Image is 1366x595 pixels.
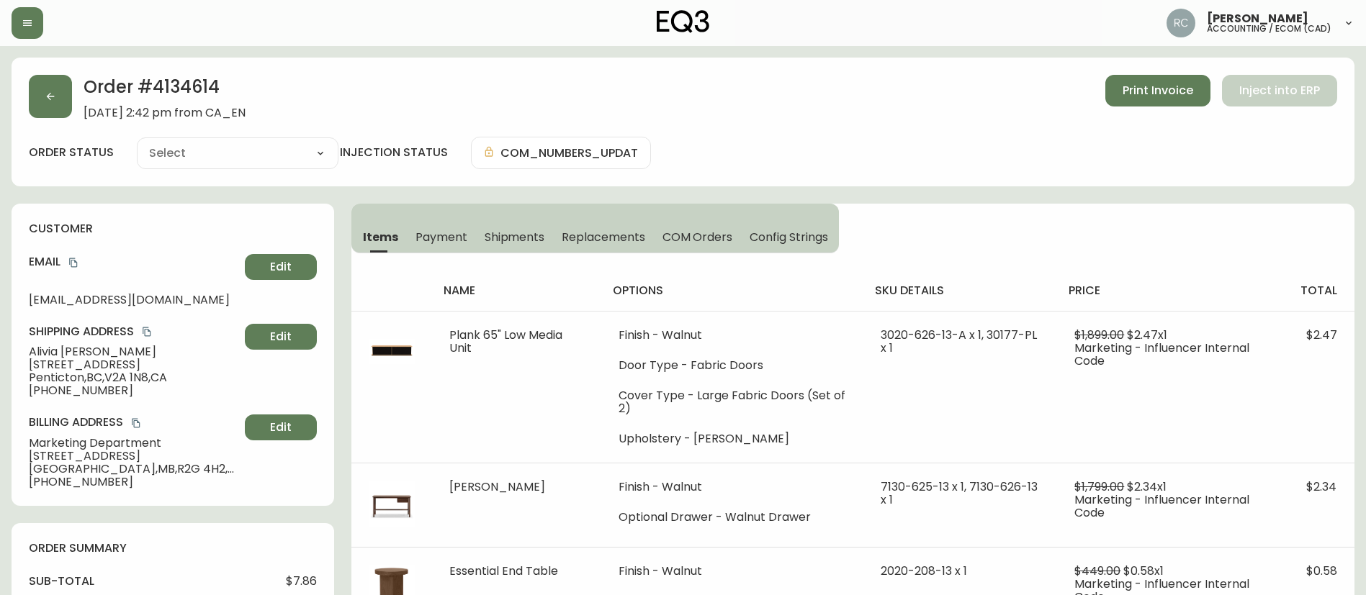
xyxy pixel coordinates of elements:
[29,437,239,450] span: Marketing Department
[1300,283,1343,299] h4: total
[881,478,1038,508] span: 7130-625-13 x 1, 7130-626-13 x 1
[29,324,239,340] h4: Shipping Address
[29,450,239,463] span: [STREET_ADDRESS]
[1127,478,1167,495] span: $2.34 x 1
[29,540,317,556] h4: order summary
[1306,327,1337,343] span: $2.47
[270,259,292,275] span: Edit
[66,255,81,270] button: copy
[1207,13,1308,24] span: [PERSON_NAME]
[29,463,239,476] span: [GEOGRAPHIC_DATA] , MB , R2G 4H2 , CA
[363,230,398,245] span: Items
[1167,9,1195,37] img: f4ba4e02bd060be8f1386e3ca455bd0e
[619,565,847,578] li: Finish - Walnut
[29,254,239,270] h4: Email
[881,327,1037,356] span: 3020-626-13-A x 1, 30177-PL x 1
[444,283,589,299] h4: name
[562,230,644,245] span: Replacements
[29,294,239,306] span: [EMAIL_ADDRESS][DOMAIN_NAME]
[1127,327,1167,343] span: $2.47 x 1
[1074,491,1249,521] span: Marketing - Influencer Internal Code
[29,221,317,237] h4: customer
[1105,75,1210,106] button: Print Invoice
[140,324,154,339] button: copy
[29,384,239,397] span: [PHONE_NUMBER]
[286,575,317,588] span: $7.86
[1123,563,1164,579] span: $0.58 x 1
[245,254,317,280] button: Edit
[29,145,114,160] label: order status
[1074,327,1124,343] span: $1,899.00
[245,414,317,440] button: Edit
[29,573,94,589] h4: sub-total
[1074,478,1124,495] span: $1,799.00
[84,75,246,106] h2: Order # 4134614
[449,563,558,579] span: Essential End Table
[619,481,847,494] li: Finish - Walnut
[29,371,239,384] span: Penticton , BC , V2A 1N8 , CA
[245,324,317,350] button: Edit
[1306,478,1336,495] span: $2.34
[449,327,562,356] span: Plank 65" Low Media Unit
[1074,563,1120,579] span: $449.00
[1074,340,1249,369] span: Marketing - Influencer Internal Code
[1306,563,1337,579] span: $0.58
[340,145,448,160] h4: injection status
[657,10,710,33] img: logo
[619,359,847,372] li: Door Type - Fabric Doors
[619,329,847,342] li: Finish - Walnut
[875,283,1046,299] h4: sku details
[270,419,292,435] span: Edit
[619,389,847,415] li: Cover Type - Large Fabric Doors (Set of 2)
[619,511,847,524] li: Optional Drawer - Walnut Drawer
[449,478,545,495] span: [PERSON_NAME]
[485,230,545,245] span: Shipments
[29,414,239,430] h4: Billing Address
[750,230,827,245] span: Config Strings
[84,106,246,119] span: [DATE] 2:42 pm from CA_EN
[369,329,415,375] img: 3020-626-MC-400-1-cl79896gl14vk0166h981lumx.jpg
[129,416,143,430] button: copy
[662,230,733,245] span: COM Orders
[415,230,467,245] span: Payment
[29,345,239,358] span: Alivia [PERSON_NAME]
[29,476,239,489] span: [PHONE_NUMBER]
[1123,83,1193,99] span: Print Invoice
[1069,283,1277,299] h4: price
[29,358,239,371] span: [STREET_ADDRESS]
[619,432,847,445] li: Upholstery - [PERSON_NAME]
[369,481,415,527] img: d748ec2f-510b-4de3-8814-602a5890d598Optional[marcel-walnut-desk-with-drawer].jpg
[881,563,967,579] span: 2020-208-13 x 1
[613,283,853,299] h4: options
[1207,24,1331,33] h5: accounting / ecom (cad)
[270,329,292,345] span: Edit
